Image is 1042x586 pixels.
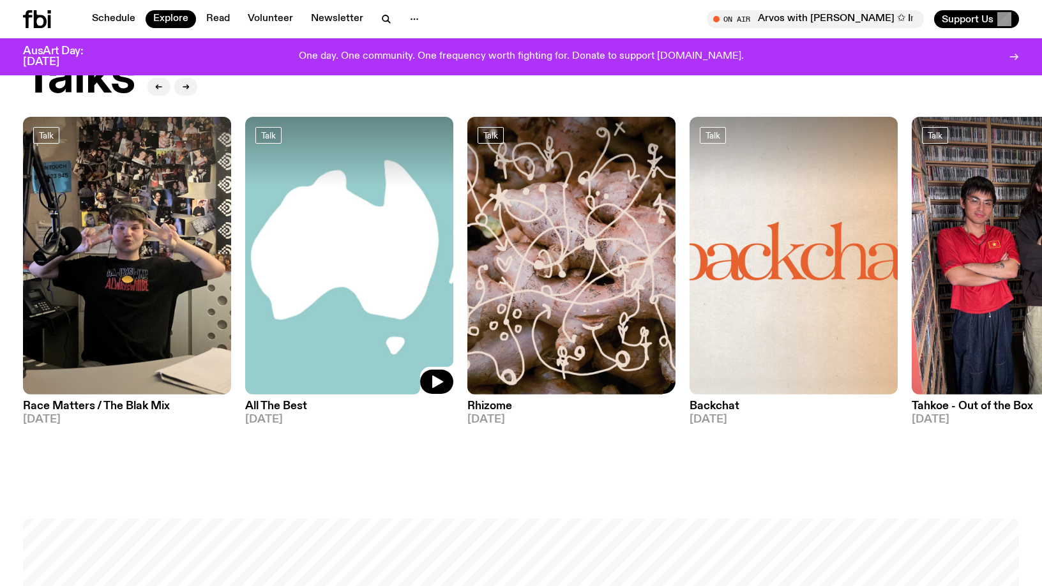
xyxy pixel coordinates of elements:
a: Schedule [84,10,143,28]
p: One day. One community. One frequency worth fighting for. Donate to support [DOMAIN_NAME]. [299,51,744,63]
span: Talk [261,130,276,140]
h3: Rhizome [467,401,676,412]
span: Talk [928,130,942,140]
a: Talk [700,127,726,144]
a: Read [199,10,238,28]
a: Volunteer [240,10,301,28]
h3: Race Matters / The Blak Mix [23,401,231,412]
span: Talk [39,130,54,140]
span: [DATE] [467,414,676,425]
span: Talk [483,130,498,140]
a: Talk [478,127,504,144]
span: Talk [706,130,720,140]
img: A close up picture of a bunch of ginger roots. Yellow squiggles with arrows, hearts and dots are ... [467,117,676,394]
a: Backchat[DATE] [690,394,898,425]
a: Talk [33,127,59,144]
span: Support Us [942,13,993,25]
h2: Talks [23,54,135,103]
a: Newsletter [303,10,371,28]
h3: AusArt Day: [DATE] [23,46,105,68]
h3: Backchat [690,401,898,412]
a: All The Best[DATE] [245,394,453,425]
button: On AirArvos with [PERSON_NAME] ✩ Interview: [PERSON_NAME] [707,10,924,28]
h3: All The Best [245,401,453,412]
button: Support Us [934,10,1019,28]
a: Explore [146,10,196,28]
a: Talk [255,127,282,144]
span: [DATE] [690,414,898,425]
a: Talk [922,127,948,144]
a: Race Matters / The Blak Mix[DATE] [23,394,231,425]
span: [DATE] [245,414,453,425]
a: Rhizome[DATE] [467,394,676,425]
span: [DATE] [23,414,231,425]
